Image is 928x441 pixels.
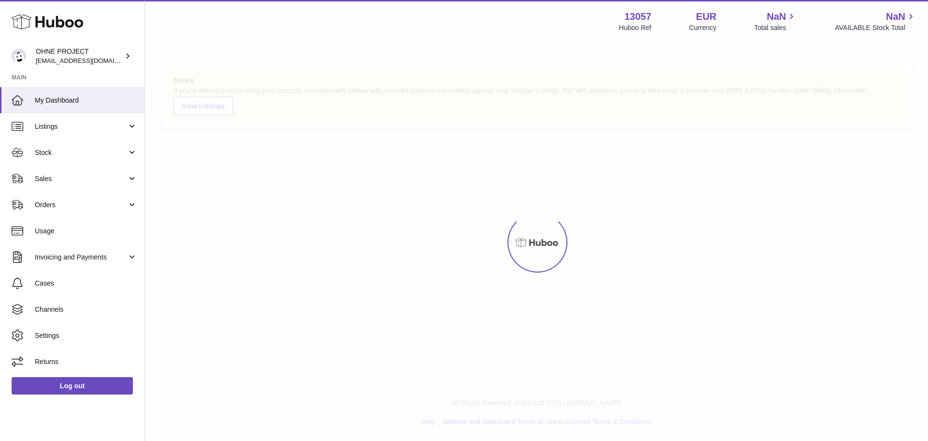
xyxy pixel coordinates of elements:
[624,10,652,23] strong: 13057
[35,227,137,236] span: Usage
[35,253,127,262] span: Invoicing and Payments
[35,357,137,366] span: Returns
[35,122,127,131] span: Listings
[767,10,786,23] span: NaN
[754,10,797,32] a: NaN Total sales
[35,174,127,183] span: Sales
[35,331,137,340] span: Settings
[619,23,652,32] div: Huboo Ref
[35,96,137,105] span: My Dashboard
[35,305,137,314] span: Channels
[12,49,26,63] img: internalAdmin-13057@internal.huboo.com
[35,200,127,210] span: Orders
[696,10,716,23] strong: EUR
[689,23,717,32] div: Currency
[835,23,916,32] span: AVAILABLE Stock Total
[754,23,797,32] span: Total sales
[35,279,137,288] span: Cases
[886,10,905,23] span: NaN
[35,148,127,157] span: Stock
[835,10,916,32] a: NaN AVAILABLE Stock Total
[12,377,133,395] a: Log out
[36,47,123,65] div: OHNE PROJECT
[36,57,142,64] span: [EMAIL_ADDRESS][DOMAIN_NAME]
